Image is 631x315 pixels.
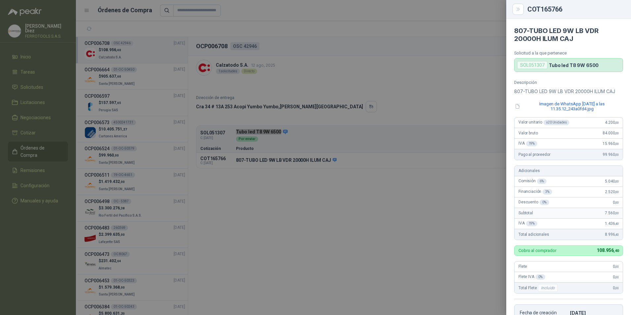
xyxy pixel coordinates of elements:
span: ,00 [615,201,619,204]
div: Adicionales [515,166,623,176]
span: Total Flete [518,284,559,292]
span: IVA [518,141,537,146]
span: 0 [613,286,619,290]
span: 0 [613,264,619,269]
p: Descripción [514,80,623,85]
span: IVA [518,221,537,226]
div: 3 % [543,189,552,194]
span: 7.560 [605,211,619,215]
p: Cobro al comprador [518,248,556,253]
span: 99.960 [603,152,619,157]
div: x 20 Unidades [544,120,569,125]
span: ,00 [615,142,619,146]
span: ,40 [614,249,619,253]
span: Flete IVA [518,274,545,280]
span: 1.436 [605,221,619,226]
div: 0 % [540,200,549,205]
span: ,40 [615,222,619,226]
div: Total adicionales [515,229,623,240]
span: Descuento [518,200,549,205]
div: COT165766 [527,6,623,13]
span: 15.960 [603,141,619,146]
span: Flete [518,264,527,269]
span: 2.520 [605,190,619,194]
span: 108.956 [597,248,619,253]
button: Imagen de WhatsApp [DATE] a las 11.35.12_243a0fd4.jpg [514,101,623,112]
span: ,00 [615,265,619,268]
span: 84.000 [603,131,619,135]
p: Tubo led T8 9W 6500 [549,62,599,68]
span: ,00 [615,211,619,215]
span: ,00 [615,275,619,279]
button: Close [514,5,522,13]
p: 807-TUBO LED 9W LB VDR 20000H ILUM CAJ [514,87,623,95]
div: Incluido [538,284,558,292]
span: ,00 [615,121,619,124]
div: 19 % [526,141,538,146]
span: Pago al proveedor [518,152,550,157]
span: 8.996 [605,232,619,237]
span: Valor unitario [518,120,569,125]
span: ,00 [615,153,619,157]
span: ,00 [615,286,619,290]
div: 6 % [537,179,547,184]
span: 4.200 [605,120,619,125]
span: Comisión [518,179,547,184]
span: 0 [613,275,619,279]
div: SOL051307 [517,61,548,69]
span: 0 [613,200,619,205]
span: ,40 [615,233,619,236]
span: Subtotal [518,211,533,215]
span: ,00 [615,190,619,194]
h4: 807-TUBO LED 9W LB VDR 20000H ILUM CAJ [514,27,623,43]
p: Solicitud a la que pertenece [514,51,623,55]
span: Valor bruto [518,131,538,135]
span: Financiación [518,189,552,194]
div: 19 % [526,221,538,226]
span: ,00 [615,131,619,135]
span: 5.040 [605,179,619,184]
span: ,00 [615,180,619,183]
div: 0 % [536,274,545,280]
